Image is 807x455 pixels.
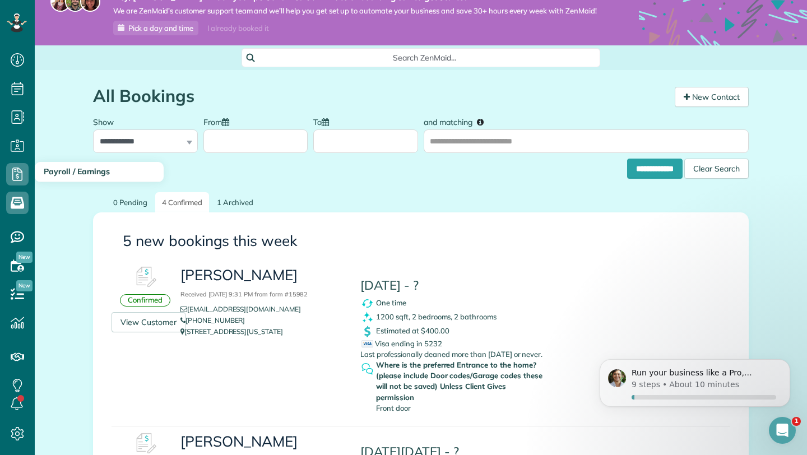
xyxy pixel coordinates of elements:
[180,305,309,313] a: [EMAIL_ADDRESS][DOMAIN_NAME]
[352,261,577,418] div: Last professionally cleaned more than [DATE] or never.
[360,310,374,324] img: clean_symbol_icon-dd072f8366c07ea3eb8378bb991ecd12595f4b76d916a6f83395f9468ae6ecae.png
[792,417,801,426] span: 1
[113,21,198,35] a: Pick a day and time
[675,87,749,107] a: New Contact
[128,261,162,294] img: Booking #613571
[376,312,497,321] span: 1200 sqft, 2 bedrooms, 2 bathrooms
[360,362,374,376] img: question_symbol_icon-fa7b350da2b2fea416cef77984ae4cf4944ea5ab9e3d5925827a5d6b7129d3f6.png
[123,233,719,249] h3: 5 new bookings this week
[93,87,666,105] h1: All Bookings
[376,326,449,335] span: Estimated at $400.00
[120,294,170,307] div: Confirmed
[361,339,442,348] span: Visa ending in 5232
[360,296,374,310] img: recurrence_symbol_icon-7cc721a9f4fb8f7b0289d3d97f09a2e367b638918f1a67e51b1e7d8abe5fb8d8.png
[113,6,597,16] span: We are ZenMaid’s customer support team and we’ll help you get set up to automate your business an...
[180,326,344,337] p: [STREET_ADDRESS][US_STATE]
[376,360,545,402] strong: Where is the preferred Entrance to the home? (please include Door codes/Garage codes these will n...
[16,280,33,291] span: New
[424,111,491,132] label: and matching
[360,324,374,338] img: dollar_symbol_icon-bd8a6898b2649ec353a9eba708ae97d8d7348bddd7d2aed9b7e4bf5abd9f4af5.png
[376,403,411,412] span: Front door
[769,417,796,444] iframe: Intercom live chat
[583,346,807,425] iframe: Intercom notifications message
[112,312,185,332] a: View Customer
[684,161,749,170] a: Clear Search
[360,278,569,292] h4: [DATE] - ?
[684,159,749,179] div: Clear Search
[44,166,110,177] span: Payroll / Earnings
[180,316,245,324] a: [PHONE_NUMBER]
[180,290,308,298] small: Received [DATE] 9:31 PM from form #15982
[313,111,335,132] label: To
[376,298,406,307] span: One time
[155,192,210,213] a: 4 Confirmed
[210,192,260,213] a: 1 Archived
[203,111,235,132] label: From
[16,252,33,263] span: New
[180,267,344,299] h3: [PERSON_NAME]
[128,24,193,32] span: Pick a day and time
[106,192,154,213] a: 0 Pending
[201,21,275,35] div: I already booked it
